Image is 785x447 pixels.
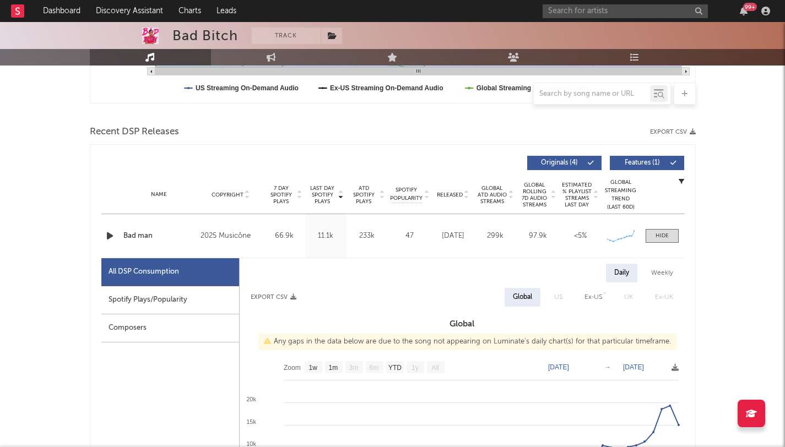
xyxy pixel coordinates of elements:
div: Weekly [643,264,681,282]
div: <5% [562,231,599,242]
text: 6m [369,364,378,372]
text: 1y [412,364,419,372]
div: All DSP Consumption [109,265,179,279]
span: Global Rolling 7D Audio Streams [519,182,550,208]
span: ATD Spotify Plays [349,185,378,205]
div: Composers [101,314,239,342]
button: Export CSV [251,294,296,301]
text: → [604,363,611,371]
div: Spotify Plays/Popularity [101,286,239,314]
div: All DSP Consumption [101,258,239,286]
div: 97.9k [519,231,556,242]
text: 20k [246,396,256,402]
span: Spotify Popularity [390,186,423,203]
div: Daily [606,264,637,282]
text: 1w [308,364,317,372]
button: 99+ [740,7,748,15]
div: Global Streaming Trend (Last 60D) [604,178,637,211]
text: YTD [388,364,401,372]
a: Bad man [123,231,196,242]
span: Last Day Spotify Plays [308,185,337,205]
button: Features(1) [610,156,684,170]
div: Name [123,190,196,199]
text: 10k [246,440,256,447]
span: Originals ( 4 ) [534,160,585,166]
span: Global ATD Audio Streams [477,185,507,205]
span: Estimated % Playlist Streams Last Day [562,182,592,208]
span: Recent DSP Releases [90,126,179,139]
text: 3m [349,364,358,372]
button: Originals(4) [527,156,602,170]
div: [DATE] [435,231,472,242]
span: Released [437,192,463,198]
button: Track [252,28,321,44]
span: 7 Day Spotify Plays [267,185,296,205]
text: Zoom [284,364,301,372]
text: 15k [246,418,256,425]
div: 11.1k [308,231,344,242]
span: Features ( 1 ) [617,160,668,166]
text: [DATE] [623,363,644,371]
div: 99 + [743,3,757,11]
div: 2025 Musicône [201,230,261,243]
div: 47 [391,231,429,242]
div: 66.9k [267,231,302,242]
div: Global [513,291,532,304]
div: 299k [477,231,514,242]
div: Any gaps in the data below are due to the song not appearing on Luminate's daily chart(s) for tha... [258,334,676,350]
div: 233k [349,231,385,242]
div: Ex-US [584,291,602,304]
button: Export CSV [650,129,696,135]
span: Copyright [212,192,243,198]
text: [DATE] [548,363,569,371]
div: Bad Bitch [172,28,238,44]
text: All [431,364,438,372]
input: Search for artists [543,4,708,18]
h3: Global [240,318,684,331]
text: 1m [328,364,338,372]
input: Search by song name or URL [534,90,650,99]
